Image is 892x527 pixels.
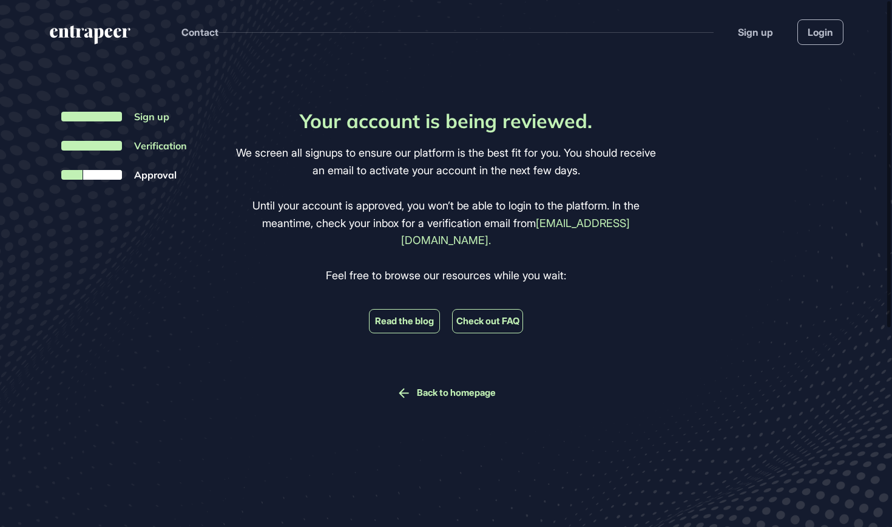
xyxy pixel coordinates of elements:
button: Contact [181,24,218,40]
a: Back to homepage [417,387,496,398]
a: Sign up [738,25,773,39]
p: Feel free to browse our resources while you wait: [326,267,566,285]
a: Login [797,19,843,45]
a: Check out FAQ [456,316,519,327]
h1: Your account is being reviewed. [300,109,592,132]
a: entrapeer-logo [49,25,132,49]
p: Until your account is approved, you won’t be able to login to the platform. In the meantime, chec... [232,197,660,250]
a: Read the blog [375,316,434,327]
p: We screen all signups to ensure our platform is the best fit for you. You should receive an email... [232,144,660,180]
